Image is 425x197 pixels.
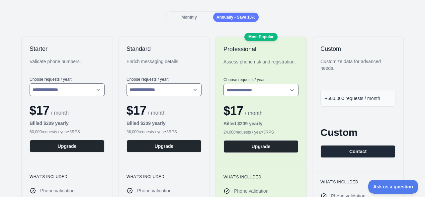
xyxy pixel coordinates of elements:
b: Billed $ 209 yearly [127,121,166,126]
span: / month [146,110,166,116]
span: +500,000 requests / month [325,96,380,101]
iframe: Toggle Customer Support [368,180,418,194]
span: $ 17 [223,104,243,118]
span: / month [243,110,263,116]
span: $ 17 [127,104,146,117]
b: Billed $ 209 yearly [223,121,263,126]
